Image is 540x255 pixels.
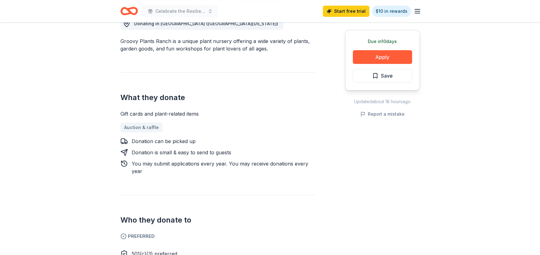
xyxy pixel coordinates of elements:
[132,160,315,175] div: You may submit applications every year . You may receive donations every year
[120,93,315,103] h2: What they donate
[155,7,205,15] span: Celebrate the Resilient
[360,110,405,118] button: Report a mistake
[120,37,315,52] div: Groovy Plants Ranch is a unique plant nursery offering a wide variety of plants, garden goods, an...
[353,69,412,83] button: Save
[372,6,411,17] a: $10 in rewards
[132,137,196,145] div: Donation can be picked up
[120,110,315,118] div: Gift cards and plant-related items
[120,123,163,132] a: Auction & raffle
[120,233,315,240] span: Preferred
[323,6,369,17] a: Start free trial
[381,72,393,80] span: Save
[132,149,231,156] div: Donation is small & easy to send to guests
[353,50,412,64] button: Apply
[143,5,218,17] button: Celebrate the Resilient
[120,4,138,18] a: Home
[120,215,315,225] h2: Who they donate to
[353,38,412,45] div: Due in 10 days
[134,21,278,26] span: Donating in [GEOGRAPHIC_DATA] ([GEOGRAPHIC_DATA][US_STATE])
[345,98,420,105] div: Updated about 18 hours ago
